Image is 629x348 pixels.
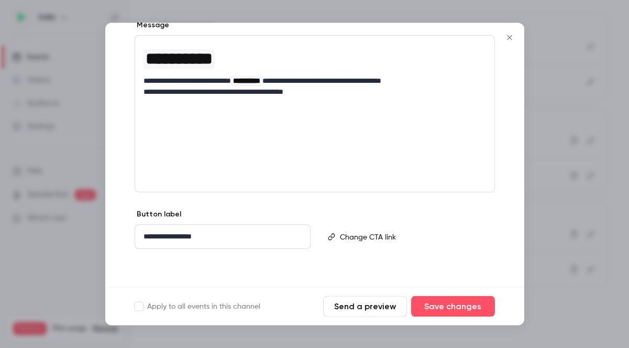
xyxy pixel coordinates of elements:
div: editor [135,225,310,249]
label: Apply to all events in this channel [135,301,260,312]
label: Button label [135,210,181,220]
div: editor [336,225,494,249]
button: Send a preview [323,296,407,317]
button: Close [499,27,520,48]
label: Message [135,20,169,31]
button: Save changes [411,296,495,317]
div: editor [135,36,494,104]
